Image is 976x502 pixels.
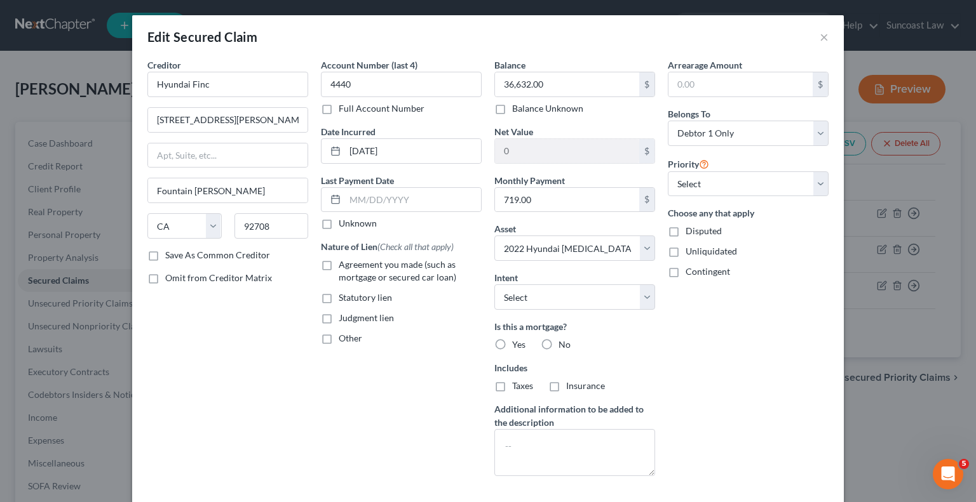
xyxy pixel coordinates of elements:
div: $ [639,139,654,163]
span: Omit from Creditor Matrix [165,272,272,283]
span: Creditor [147,60,181,70]
label: Unknown [339,217,377,230]
span: Other [339,333,362,343]
input: MM/DD/YYYY [345,139,481,163]
label: Additional information to be added to the description [494,402,655,429]
label: Balance [494,58,525,72]
span: Yes [512,339,525,350]
label: Is this a mortgage? [494,320,655,333]
input: Enter city... [148,178,308,202]
span: Disputed [686,225,722,236]
label: Net Value [494,125,533,138]
label: Last Payment Date [321,174,394,187]
div: $ [639,188,654,212]
span: (Check all that apply) [377,241,454,252]
input: XXXX [321,72,482,97]
label: Balance Unknown [512,102,583,115]
input: 0.00 [495,139,639,163]
span: Belongs To [668,109,710,119]
label: Intent [494,271,518,284]
span: Asset [494,223,516,234]
input: Search creditor by name... [147,72,308,97]
div: $ [813,72,828,96]
div: Edit Secured Claim [147,28,257,46]
label: Date Incurred [321,125,376,138]
input: MM/DD/YYYY [345,188,481,212]
label: Priority [668,156,709,171]
input: 0.00 [495,188,639,212]
label: Monthly Payment [494,174,565,187]
input: Enter zip... [234,213,309,239]
label: Includes [494,361,655,374]
iframe: Intercom live chat [933,459,963,489]
span: Contingent [686,266,730,277]
span: Insurance [566,380,605,391]
button: × [820,29,829,44]
span: Taxes [512,380,533,391]
label: Arrearage Amount [668,58,742,72]
span: Agreement you made (such as mortgage or secured car loan) [339,259,456,282]
span: Unliquidated [686,246,737,256]
span: 5 [959,459,969,469]
input: 0.00 [668,72,813,96]
input: Enter address... [148,108,308,132]
span: No [559,339,571,350]
label: Nature of Lien [321,240,454,253]
div: $ [639,72,654,96]
label: Full Account Number [339,102,424,115]
input: 0.00 [495,72,639,96]
label: Account Number (last 4) [321,58,417,72]
span: Statutory lien [339,292,392,303]
label: Choose any that apply [668,206,829,220]
label: Save As Common Creditor [165,249,270,261]
span: Judgment lien [339,312,394,323]
input: Apt, Suite, etc... [148,143,308,168]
